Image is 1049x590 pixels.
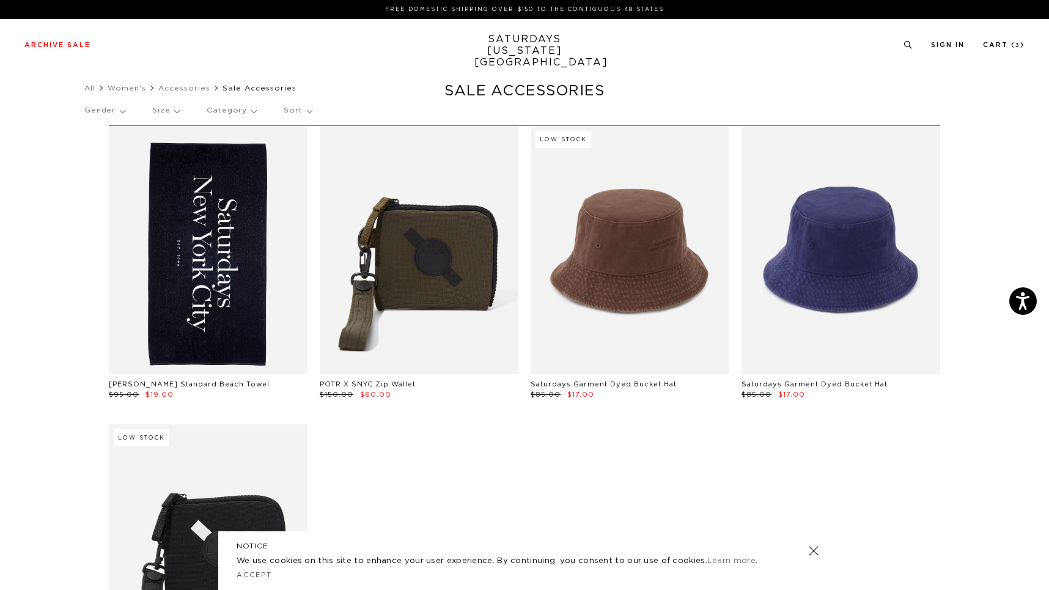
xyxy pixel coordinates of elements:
[931,42,965,48] a: Sign In
[320,391,353,398] span: $150.00
[84,84,95,92] a: All
[567,391,594,398] span: $17.00
[145,391,174,398] span: $19.00
[707,557,756,565] a: Learn more
[320,381,416,388] a: POTR X SNYC Zip Wallet
[474,34,575,68] a: SATURDAYS[US_STATE][GEOGRAPHIC_DATA]
[152,97,179,125] p: Size
[237,555,769,567] p: We use cookies on this site to enhance your user experience. By continuing, you consent to our us...
[108,84,146,92] a: Women's
[983,42,1025,48] a: Cart (3)
[114,429,169,446] div: Low Stock
[109,391,139,398] span: $95.00
[29,5,1020,14] p: FREE DOMESTIC SHIPPING OVER $150 TO THE CONTIGUOUS 48 STATES
[223,84,296,92] span: Sale Accessories
[531,391,561,398] span: $85.00
[158,84,210,92] a: Accessories
[778,391,805,398] span: $17.00
[531,381,677,388] a: Saturdays Garment Dyed Bucket Hat
[109,381,270,388] a: [PERSON_NAME] Standard Beach Towel
[1015,43,1020,48] small: 3
[360,391,391,398] span: $60.00
[742,391,771,398] span: $85.00
[742,381,888,388] a: Saturdays Garment Dyed Bucket Hat
[284,97,311,125] p: Sort
[24,42,90,48] a: Archive Sale
[207,97,256,125] p: Category
[237,540,812,551] h5: NOTICE
[536,131,591,148] div: Low Stock
[84,97,125,125] p: Gender
[237,572,272,578] a: Accept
